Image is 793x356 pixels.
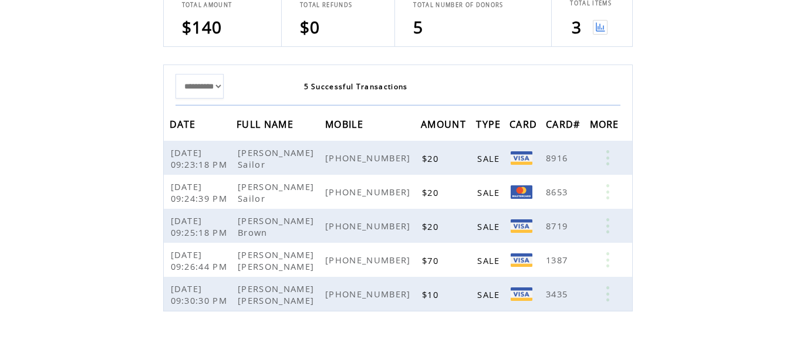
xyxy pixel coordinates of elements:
img: Visa [511,253,532,267]
span: MOBILE [325,115,366,137]
span: SALE [477,187,502,198]
span: 8653 [546,186,571,198]
span: $140 [182,16,222,38]
img: Visa [511,287,532,301]
span: FULL NAME [237,115,296,137]
span: TYPE [476,115,504,137]
img: Mastercard [511,185,532,199]
a: DATE [170,120,199,127]
span: TOTAL AMOUNT [182,1,232,9]
span: SALE [477,289,502,300]
span: SALE [477,255,502,266]
span: CARD# [546,115,583,137]
span: [DATE] 09:30:30 PM [171,283,231,306]
span: 5 [413,16,423,38]
span: $20 [422,152,441,164]
span: $10 [422,289,441,300]
span: CARD [509,115,540,137]
span: [DATE] 09:26:44 PM [171,249,231,272]
span: 1387 [546,254,571,266]
span: [DATE] 09:25:18 PM [171,215,231,238]
span: [DATE] 09:23:18 PM [171,147,231,170]
span: 3 [572,16,582,38]
a: TYPE [476,120,504,127]
span: [PERSON_NAME] Brown [238,215,314,238]
span: TOTAL REFUNDS [300,1,352,9]
span: AMOUNT [421,115,469,137]
span: [PHONE_NUMBER] [325,288,414,300]
a: MOBILE [325,120,366,127]
span: [PHONE_NUMBER] [325,220,414,232]
span: $20 [422,187,441,198]
img: Visa [511,219,532,233]
span: 5 Successful Transactions [304,82,408,91]
a: AMOUNT [421,120,469,127]
img: Visa [511,151,532,165]
span: [PERSON_NAME] Sailor [238,181,314,204]
a: CARD# [546,120,583,127]
a: FULL NAME [237,120,296,127]
span: SALE [477,221,502,232]
span: [DATE] 09:24:39 PM [171,181,231,204]
a: CARD [509,120,540,127]
span: DATE [170,115,199,137]
span: 3435 [546,288,571,300]
span: 8719 [546,220,571,232]
span: [PERSON_NAME] [PERSON_NAME] [238,249,317,272]
img: View graph [593,20,608,35]
span: [PHONE_NUMBER] [325,152,414,164]
span: SALE [477,152,502,164]
span: $70 [422,255,441,266]
span: $20 [422,221,441,232]
span: 8916 [546,152,571,164]
span: [PHONE_NUMBER] [325,254,414,266]
span: TOTAL NUMBER OF DONORS [413,1,503,9]
span: [PERSON_NAME] Sailor [238,147,314,170]
span: MORE [590,115,622,137]
span: [PERSON_NAME] [PERSON_NAME] [238,283,317,306]
span: $0 [300,16,320,38]
span: [PHONE_NUMBER] [325,186,414,198]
